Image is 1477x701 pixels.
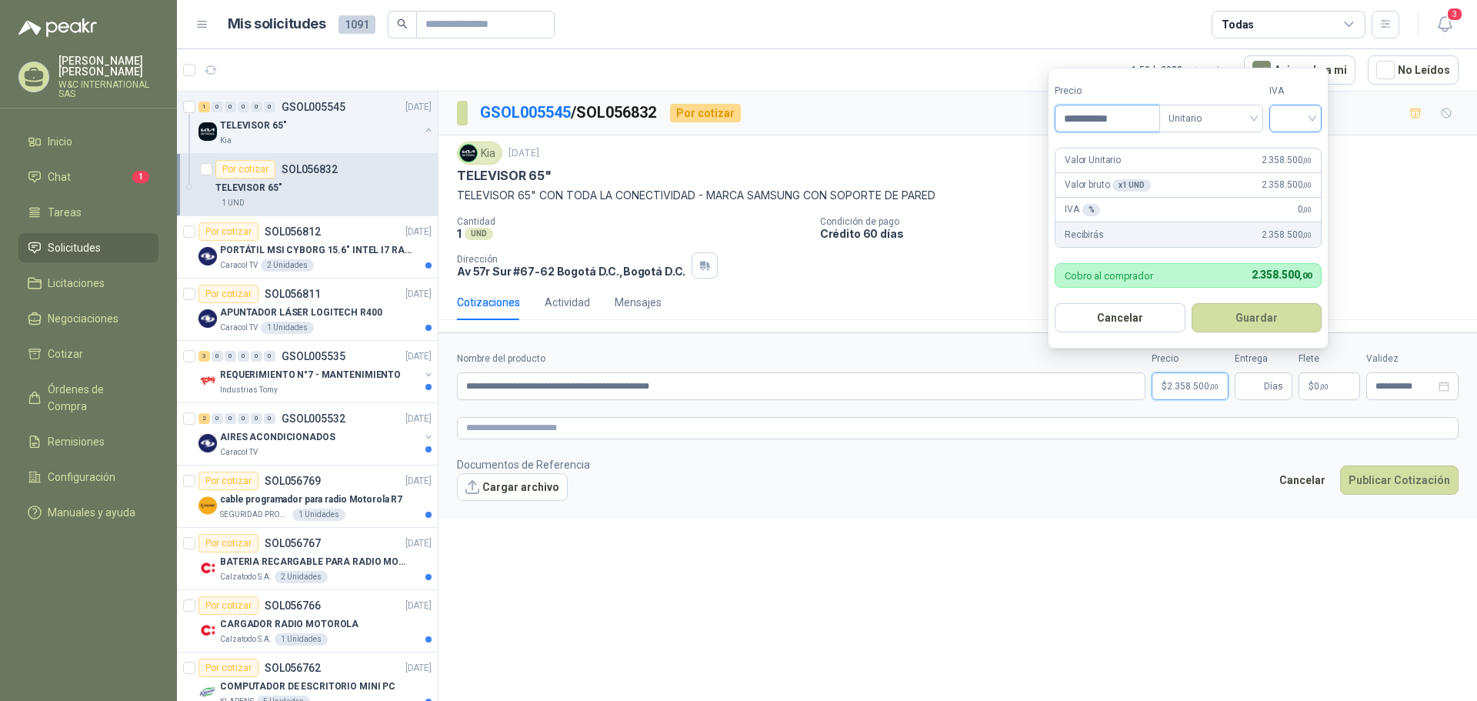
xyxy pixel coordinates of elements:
[1340,466,1459,495] button: Publicar Cotización
[480,101,658,125] p: / SOL056832
[265,226,321,237] p: SOL056812
[48,239,101,256] span: Solicitudes
[177,528,438,590] a: Por cotizarSOL056767[DATE] Company LogoBATERIA RECARGABLE PARA RADIO MOTOROLACalzatodo S.A.2 Unid...
[48,275,105,292] span: Licitaciones
[212,351,223,362] div: 0
[457,168,552,184] p: TELEVISOR 65"
[1235,352,1292,366] label: Entrega
[1152,352,1229,366] label: Precio
[264,413,275,424] div: 0
[405,287,432,302] p: [DATE]
[545,294,590,311] div: Actividad
[220,509,289,521] p: SEGURIDAD PROVISER LTDA
[460,145,477,162] img: Company Logo
[1055,84,1159,98] label: Precio
[405,536,432,551] p: [DATE]
[397,18,408,29] span: search
[58,55,158,77] p: [PERSON_NAME] [PERSON_NAME]
[265,600,321,611] p: SOL056766
[405,599,432,613] p: [DATE]
[198,98,435,147] a: 1 0 0 0 0 0 GSOL005545[DATE] Company LogoTELEVISOR 65"Kia
[48,310,118,327] span: Negociaciones
[198,372,217,390] img: Company Logo
[820,216,1471,227] p: Condición de pago
[18,427,158,456] a: Remisiones
[1446,7,1463,22] span: 3
[48,204,82,221] span: Tareas
[58,80,158,98] p: W&C INTERNATIONAL SAS
[457,142,502,165] div: Kia
[177,279,438,341] a: Por cotizarSOL056811[DATE] Company LogoAPUNTADOR LÁSER LOGITECH R400Caracol TV1 Unidades
[405,100,432,115] p: [DATE]
[1262,153,1312,168] span: 2.358.500
[508,146,539,161] p: [DATE]
[1262,228,1312,242] span: 2.358.500
[1368,55,1459,85] button: No Leídos
[215,181,282,195] p: TELEVISOR 65"
[220,135,232,147] p: Kia
[1298,202,1312,217] span: 0
[225,351,236,362] div: 0
[1065,271,1153,281] p: Cobro al comprador
[1152,372,1229,400] p: $2.358.500,00
[1055,303,1185,332] button: Cancelar
[264,102,275,112] div: 0
[405,225,432,239] p: [DATE]
[457,473,568,501] button: Cargar archivo
[670,104,741,122] div: Por cotizar
[282,164,338,175] p: SOL056832
[1299,352,1360,366] label: Flete
[1112,179,1150,192] div: x 1 UND
[282,413,345,424] p: GSOL005532
[1299,372,1360,400] p: $ 0,00
[1167,382,1219,391] span: 2.358.500
[48,433,105,450] span: Remisiones
[265,289,321,299] p: SOL056811
[1299,271,1312,281] span: ,00
[1302,231,1312,239] span: ,00
[457,216,808,227] p: Cantidad
[198,659,258,677] div: Por cotizar
[820,227,1471,240] p: Crédito 60 días
[198,247,217,265] img: Company Logo
[18,339,158,369] a: Cotizar
[265,663,321,673] p: SOL056762
[238,413,249,424] div: 0
[457,187,1459,204] p: TELEVISOR 65" CON TODA LA CONECTIVIDAD - MARCA SAMSUNG CON SOPORTE DE PARED
[275,571,328,583] div: 2 Unidades
[220,305,382,320] p: APUNTADOR LÁSER LOGITECH R400
[261,322,314,334] div: 1 Unidades
[18,269,158,298] a: Licitaciones
[48,381,144,415] span: Órdenes de Compra
[265,476,321,486] p: SOL056769
[1192,303,1322,332] button: Guardar
[1252,269,1312,281] span: 2.358.500
[1366,352,1459,366] label: Validez
[251,102,262,112] div: 0
[615,294,662,311] div: Mensajes
[220,384,278,396] p: Industrias Tomy
[177,466,438,528] a: Por cotizarSOL056769[DATE] Company Logocable programador para radio Motorola R7SEGURIDAD PROVISER...
[212,102,223,112] div: 0
[177,590,438,653] a: Por cotizarSOL056766[DATE] Company LogoCARGADOR RADIO MOTOROLACalzatodo S.A.1 Unidades
[198,102,210,112] div: 1
[198,621,217,639] img: Company Logo
[1302,181,1312,189] span: ,00
[220,119,286,133] p: TELEVISOR 65"
[225,102,236,112] div: 0
[215,160,275,179] div: Por cotizar
[212,413,223,424] div: 0
[220,492,402,507] p: cable programador para radio Motorola R7
[198,496,217,515] img: Company Logo
[48,345,83,362] span: Cotizar
[1209,382,1219,391] span: ,00
[198,534,258,552] div: Por cotizar
[275,633,328,646] div: 1 Unidades
[198,351,210,362] div: 3
[457,254,685,265] p: Dirección
[198,596,258,615] div: Por cotizar
[220,571,272,583] p: Calzatodo S.A.
[220,368,401,382] p: REQUERIMIENTO N°7 - MANTENIMIENTO
[238,102,249,112] div: 0
[480,103,571,122] a: GSOL005545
